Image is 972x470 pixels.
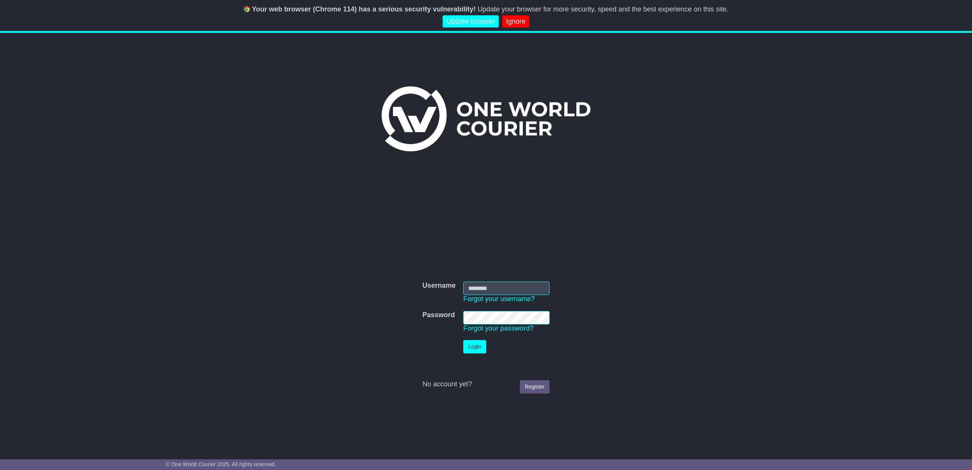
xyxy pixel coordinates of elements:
label: Password [422,311,455,319]
b: Your web browser (Chrome 114) has a serious security vulnerability! [252,5,476,13]
a: Register [520,380,550,394]
span: © One World Courier 2025. All rights reserved. [166,461,276,467]
div: No account yet? [422,380,550,389]
a: Update browser [443,15,499,28]
button: Login [463,340,486,353]
label: Username [422,282,456,290]
a: Forgot your password? [463,324,534,332]
img: One World [382,86,590,151]
a: Forgot your username? [463,295,535,303]
span: Update your browser for more security, speed and the best experience on this site. [477,5,728,13]
a: Ignore [502,15,529,28]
